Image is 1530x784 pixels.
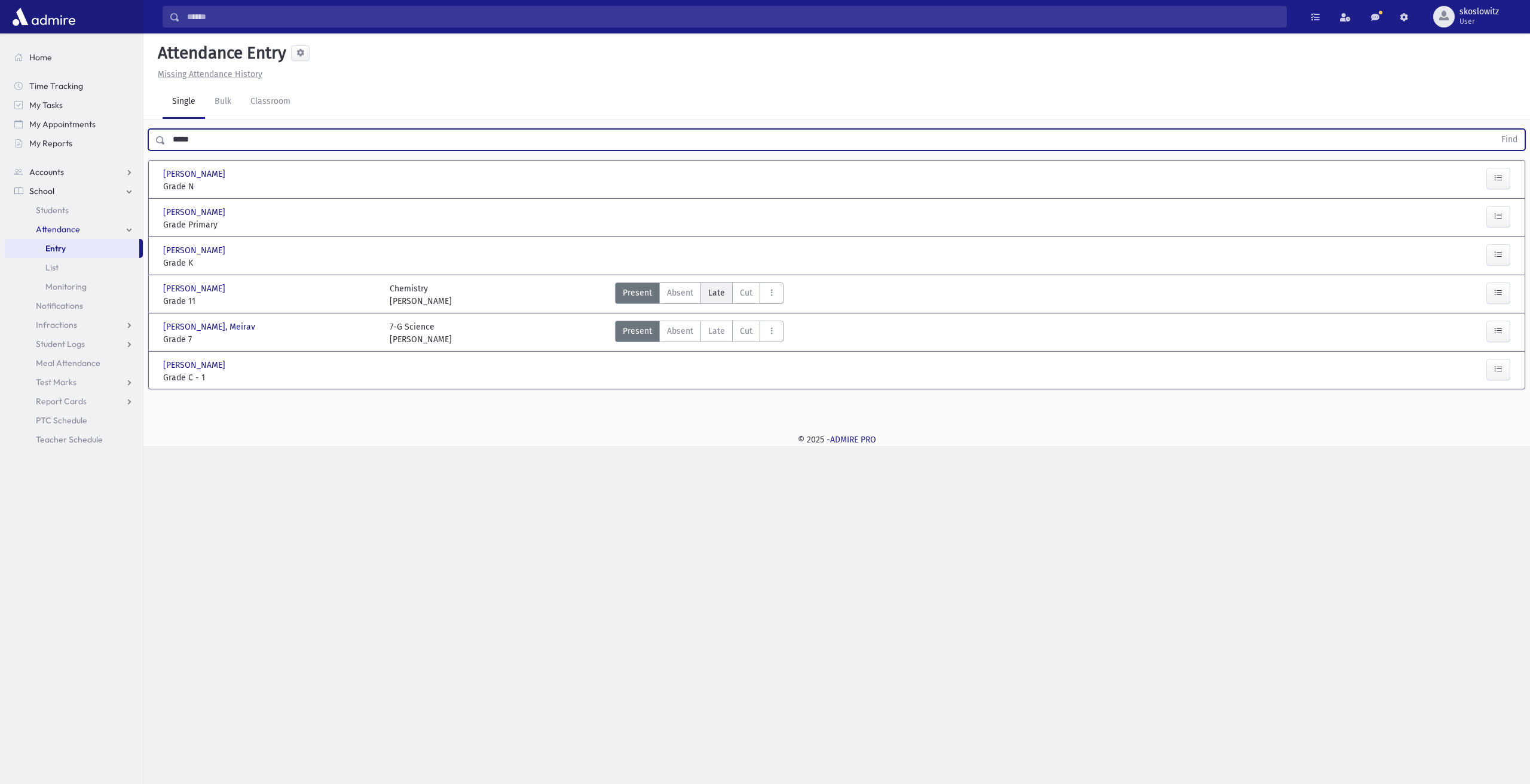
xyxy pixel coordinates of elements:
[163,206,228,219] span: [PERSON_NAME]
[5,411,143,430] a: PTC Schedule
[36,205,69,216] span: Students
[36,415,87,426] span: PTC Schedule
[740,325,752,337] span: Cut
[5,239,139,258] a: Entry
[5,134,143,153] a: My Reports
[390,321,452,346] div: 7-G Science [PERSON_NAME]
[5,277,143,296] a: Monitoring
[5,334,143,353] a: Student Logs
[36,319,77,330] span: Infractions
[163,282,228,295] span: [PERSON_NAME]
[29,167,64,177] span: Accounts
[615,321,784,346] div: AttTypes
[153,69,262,79] a: Missing Attendance History
[29,100,63,110] span: My Tasks
[1459,17,1499,26] span: User
[5,76,143,96] a: Time Tracking
[5,315,143,334] a: Infractions
[667,287,693,299] span: Absent
[708,287,725,299] span: Late
[29,81,83,91] span: Time Tracking
[163,371,378,384] span: Grade C - 1
[205,85,241,119] a: Bulk
[163,333,378,346] span: Grade 7
[708,325,725,337] span: Late
[390,282,452,308] div: Chemistry [PERSON_NAME]
[623,325,652,337] span: Present
[163,168,228,180] span: [PERSON_NAME]
[5,392,143,411] a: Report Cards
[1459,7,1499,17] span: skoslowitz
[5,373,143,392] a: Test Marks
[615,282,784,308] div: AttTypes
[5,258,143,277] a: List
[1494,130,1525,150] button: Find
[29,52,52,63] span: Home
[5,115,143,134] a: My Appointments
[5,430,143,449] a: Teacher Schedule
[36,377,76,388] span: Test Marks
[163,219,378,231] span: Grade Primary
[5,182,143,201] a: School
[36,300,83,311] span: Notifications
[163,85,205,119] a: Single
[163,244,228,257] span: [PERSON_NAME]
[5,296,143,315] a: Notifications
[36,434,103,445] span: Teacher Schedule
[163,359,228,371] span: [PERSON_NAME]
[29,138,72,149] span: My Reports
[623,287,652,299] span: Present
[5,201,143,220] a: Students
[29,119,96,130] span: My Appointments
[241,85,300,119] a: Classroom
[158,69,262,79] u: Missing Attendance History
[830,435,876,445] a: ADMIRE PRO
[45,262,59,273] span: List
[5,48,143,67] a: Home
[5,162,143,182] a: Accounts
[163,257,378,269] span: Grade K
[29,186,54,196] span: School
[45,281,87,292] span: Monitoring
[36,339,85,349] span: Student Logs
[180,6,1286,27] input: Search
[163,180,378,193] span: Grade N
[5,96,143,115] a: My Tasks
[5,353,143,373] a: Meal Attendance
[163,433,1511,446] div: © 2025 -
[153,43,286,63] h5: Attendance Entry
[163,295,378,308] span: Grade 11
[36,396,87,407] span: Report Cards
[36,224,80,235] span: Attendance
[740,287,752,299] span: Cut
[163,321,258,333] span: [PERSON_NAME], Meirav
[10,5,78,29] img: AdmirePro
[667,325,693,337] span: Absent
[45,243,66,254] span: Entry
[5,220,143,239] a: Attendance
[36,358,100,368] span: Meal Attendance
